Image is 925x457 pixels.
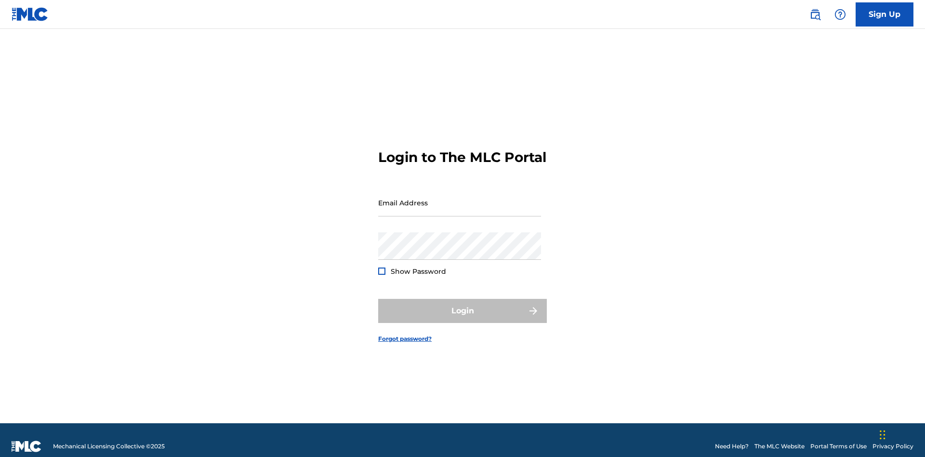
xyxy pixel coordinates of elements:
[806,5,825,24] a: Public Search
[12,441,41,452] img: logo
[880,420,885,449] div: Drag
[12,7,49,21] img: MLC Logo
[378,149,546,166] h3: Login to The MLC Portal
[391,267,446,276] span: Show Password
[877,411,925,457] iframe: Chat Widget
[754,442,805,451] a: The MLC Website
[715,442,749,451] a: Need Help?
[378,335,432,343] a: Forgot password?
[856,2,913,27] a: Sign Up
[810,442,867,451] a: Portal Terms of Use
[831,5,850,24] div: Help
[809,9,821,20] img: search
[834,9,846,20] img: help
[53,442,165,451] span: Mechanical Licensing Collective © 2025
[872,442,913,451] a: Privacy Policy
